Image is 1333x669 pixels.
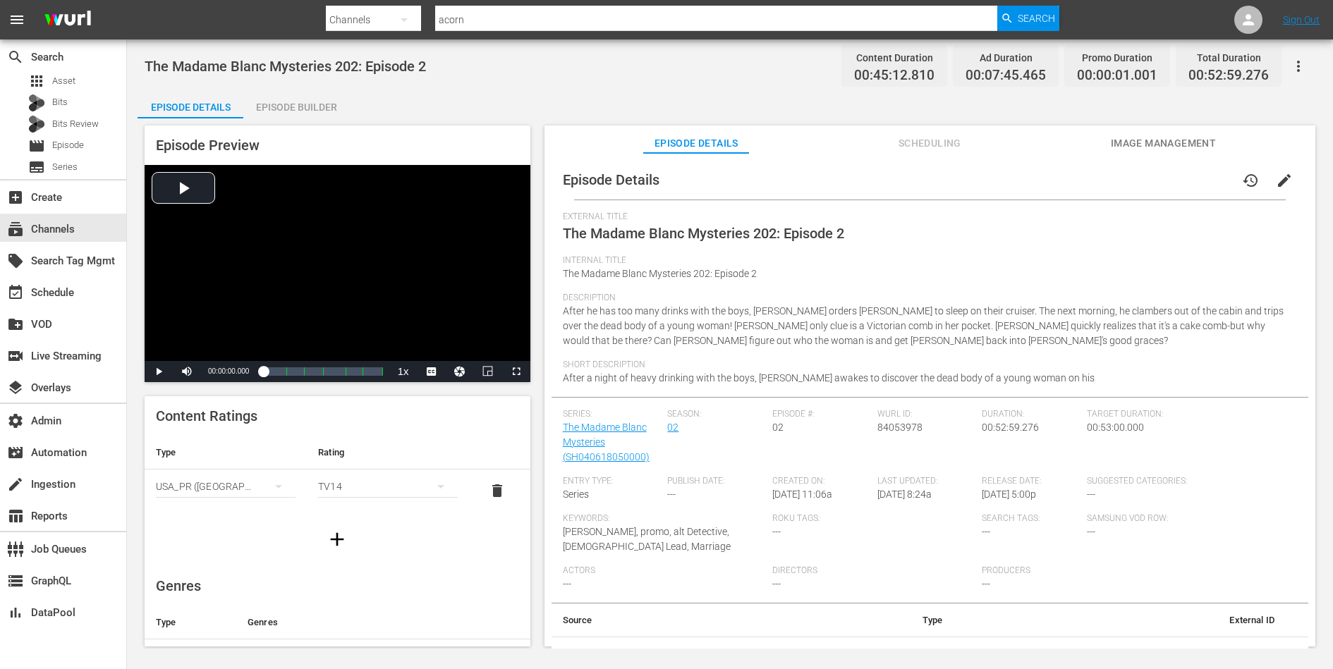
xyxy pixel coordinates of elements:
span: Created On: [772,476,870,487]
button: Episode Details [138,90,243,118]
span: VOD [7,316,24,333]
span: After a night of heavy drinking with the boys, [PERSON_NAME] awakes to discover the dead body of ... [563,372,1095,383]
span: Overlays [7,379,24,396]
button: history [1234,164,1267,197]
span: Wurl ID: [877,409,975,420]
span: Automation [7,444,24,461]
button: Picture-in-Picture [474,361,502,382]
button: Play [145,361,173,382]
span: Job Queues [7,541,24,558]
span: Episode Preview [156,137,260,154]
span: Target Duration: [1087,409,1289,420]
span: [DATE] 5:00p [982,489,1036,500]
div: Bits [28,94,45,111]
span: Channels [7,221,24,238]
span: Asset [28,73,45,90]
span: Short Description [563,360,1290,371]
span: 00:00:01.001 [1077,68,1157,84]
span: Episode #: [772,409,870,420]
span: Duration: [982,409,1080,420]
span: Series [563,489,589,500]
button: Jump To Time [446,361,474,382]
span: Ingestion [7,476,24,493]
div: Progress Bar [263,367,382,376]
div: Video Player [145,165,530,382]
span: Admin [7,412,24,429]
span: Schedule [7,284,24,301]
span: Search [7,49,24,66]
span: --- [1087,489,1095,500]
span: Actors [563,565,765,577]
span: --- [1087,526,1095,537]
button: Search [997,6,1059,31]
span: Series [28,159,45,176]
span: 00:00:00.000 [208,367,249,375]
button: Fullscreen [502,361,530,382]
span: Scheduling [877,135,982,152]
a: 02 [667,422,678,433]
span: The Madame Blanc Mysteries 202: Episode 2 [563,268,757,279]
span: Search Tag Mgmt [7,252,24,269]
th: Source [552,603,801,637]
button: delete [480,474,514,508]
span: Create [7,189,24,206]
span: --- [982,526,990,537]
span: Image Management [1110,135,1216,152]
span: External Title [563,211,1290,223]
div: TV14 [318,467,458,506]
span: Content Ratings [156,407,257,424]
div: Episode Builder [243,90,349,124]
span: The Madame Blanc Mysteries 202: Episode 2 [145,58,426,75]
span: [DATE] 8:24a [877,489,932,500]
div: Bits Review [28,116,45,133]
span: 84053978 [877,422,923,433]
div: Promo Duration [1077,48,1157,68]
span: 02 [772,422,784,433]
span: Producers [982,565,1184,577]
button: Captions [418,361,446,382]
span: Bits [52,95,68,109]
span: Directors [772,565,975,577]
span: Publish Date: [667,476,765,487]
span: [PERSON_NAME], promo, alt Detective, [DEMOGRAPHIC_DATA] Lead, Marriage [563,526,731,552]
span: Roku Tags: [772,513,975,524]
div: Ad Duration [966,48,1046,68]
span: --- [772,526,781,537]
th: External ID [954,603,1286,637]
span: Episode [52,138,84,152]
span: Release Date: [982,476,1080,487]
span: history [1242,172,1259,189]
span: Samsung VOD Row: [1087,513,1185,524]
table: simple table [145,436,530,513]
th: Rating [307,436,469,469]
span: --- [667,489,676,500]
th: Type [801,603,954,637]
span: 00:52:59.276 [982,422,1039,433]
span: 00:07:45.465 [966,68,1046,84]
span: Suggested Categories: [1087,476,1289,487]
span: Live Streaming [7,348,24,364]
span: Internal Title [563,255,1290,266]
span: Genres [156,577,201,594]
span: edit [1276,172,1293,189]
span: 00:45:12.810 [854,68,935,84]
span: 00:52:59.276 [1188,68,1269,84]
span: --- [772,578,781,589]
span: After he has too many drinks with the boys, [PERSON_NAME] orders [PERSON_NAME] to sleep on their ... [563,305,1284,346]
span: Bits Review [52,117,99,131]
span: menu [8,11,25,28]
span: Entry Type: [563,476,661,487]
span: Last Updated: [877,476,975,487]
span: --- [563,578,571,589]
div: Episode Details [138,90,243,124]
span: 00:53:00.000 [1087,422,1144,433]
button: Episode Builder [243,90,349,118]
span: Episode Details [563,171,659,188]
span: Description [563,293,1290,304]
img: ans4CAIJ8jUAAAAAAAAAAAAAAAAAAAAAAAAgQb4GAAAAAAAAAAAAAAAAAAAAAAAAJMjXAAAAAAAAAAAAAAAAAAAAAAAAgAT5G... [34,4,102,37]
div: USA_PR ([GEOGRAPHIC_DATA] ([GEOGRAPHIC_DATA])) [156,467,296,506]
button: Mute [173,361,201,382]
div: Content Duration [854,48,935,68]
button: Playback Rate [389,361,418,382]
span: Series [52,160,78,174]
